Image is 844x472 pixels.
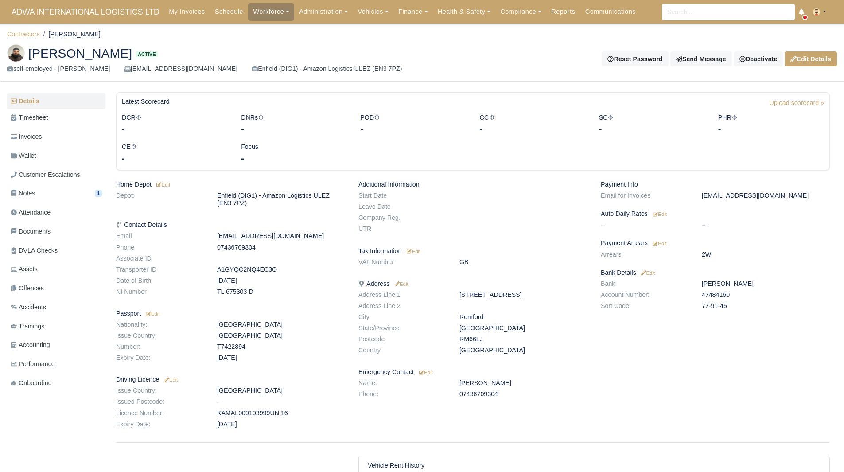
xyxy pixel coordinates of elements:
[734,51,783,66] a: Deactivate
[136,51,158,58] span: Active
[115,142,234,164] div: CE
[352,214,453,222] dt: Company Reg.
[11,170,80,180] span: Customer Escalations
[109,398,210,406] dt: Issued Postcode:
[352,302,453,310] dt: Address Line 2
[11,340,50,350] span: Accounting
[352,313,453,321] dt: City
[116,221,345,229] h6: Contact Details
[109,421,210,428] dt: Expiry Date:
[210,288,352,296] dd: TL 675303 D
[358,181,587,188] h6: Additional Information
[7,261,105,278] a: Assets
[653,211,667,217] small: Edit
[695,280,836,288] dd: [PERSON_NAME]
[670,51,732,66] a: Send Message
[7,318,105,335] a: Trainings
[144,310,159,317] a: Edit
[594,192,695,199] dt: Email for Invoices
[473,113,592,135] div: CC
[640,269,655,276] a: Edit
[407,249,420,254] small: Edit
[453,324,594,332] dd: [GEOGRAPHIC_DATA]
[453,379,594,387] dd: [PERSON_NAME]
[393,3,433,20] a: Finance
[360,122,466,135] div: -
[353,3,393,20] a: Vehicles
[594,280,695,288] dt: Bank:
[352,291,453,299] dt: Address Line 1
[95,190,102,197] span: 1
[7,147,105,164] a: Wallet
[210,232,352,240] dd: [EMAIL_ADDRESS][DOMAIN_NAME]
[352,379,453,387] dt: Name:
[7,109,105,126] a: Timesheet
[695,221,836,229] dd: --
[122,98,170,105] h6: Latest Scorecard
[7,64,110,74] div: self-employed - [PERSON_NAME]
[109,244,210,251] dt: Phone
[155,182,170,187] small: Edit
[419,370,433,375] small: Edit
[592,113,712,135] div: SC
[358,368,587,376] h6: Emergency Contact
[109,410,210,417] dt: Licence Number:
[241,152,347,164] div: -
[785,51,837,66] a: Edit Details
[109,266,210,273] dt: Transporter ID
[252,64,402,74] div: Enfield (DIG1) - Amazon Logistics ULEZ (EN3 7PZ)
[352,203,453,211] dt: Leave Date
[433,3,496,20] a: Health & Safety
[594,221,695,229] dt: --
[11,378,52,388] span: Onboarding
[40,29,101,39] li: [PERSON_NAME]
[651,239,667,246] a: Edit
[352,324,453,332] dt: State/Province
[7,299,105,316] a: Accidents
[601,269,830,277] h6: Bank Details
[122,152,228,164] div: -
[594,251,695,258] dt: Arrears
[7,355,105,373] a: Performance
[210,410,352,417] dd: KAMAL009103999UN 16
[248,3,294,20] a: Workforce
[155,181,170,188] a: Edit
[11,207,51,218] span: Attendance
[7,374,105,392] a: Onboarding
[11,132,42,142] span: Invoices
[695,291,836,299] dd: 47484160
[453,347,594,354] dd: [GEOGRAPHIC_DATA]
[546,3,580,20] a: Reports
[599,122,705,135] div: -
[163,377,178,382] small: Edit
[7,31,40,38] a: Contractors
[11,113,48,123] span: Timesheet
[358,280,587,288] h6: Address
[695,192,836,199] dd: [EMAIL_ADDRESS][DOMAIN_NAME]
[115,113,234,135] div: DCR
[124,64,237,74] div: [EMAIL_ADDRESS][DOMAIN_NAME]
[580,3,641,20] a: Communications
[352,335,453,343] dt: Postcode
[352,225,453,233] dt: UTR
[11,246,58,256] span: DVLA Checks
[352,192,453,199] dt: Start Date
[109,277,210,285] dt: Date of Birth
[7,204,105,221] a: Attendance
[109,232,210,240] dt: Email
[7,242,105,259] a: DVLA Checks
[368,462,424,469] h6: Vehicle Rent History
[352,347,453,354] dt: Country
[352,258,453,266] dt: VAT Number
[241,122,347,135] div: -
[479,122,585,135] div: -
[7,223,105,240] a: Documents
[602,51,668,66] button: Reset Password
[695,302,836,310] dd: 77-91-45
[7,93,105,109] a: Details
[210,277,352,285] dd: [DATE]
[453,390,594,398] dd: 07436709304
[11,321,44,332] span: Trainings
[594,291,695,299] dt: Account Number:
